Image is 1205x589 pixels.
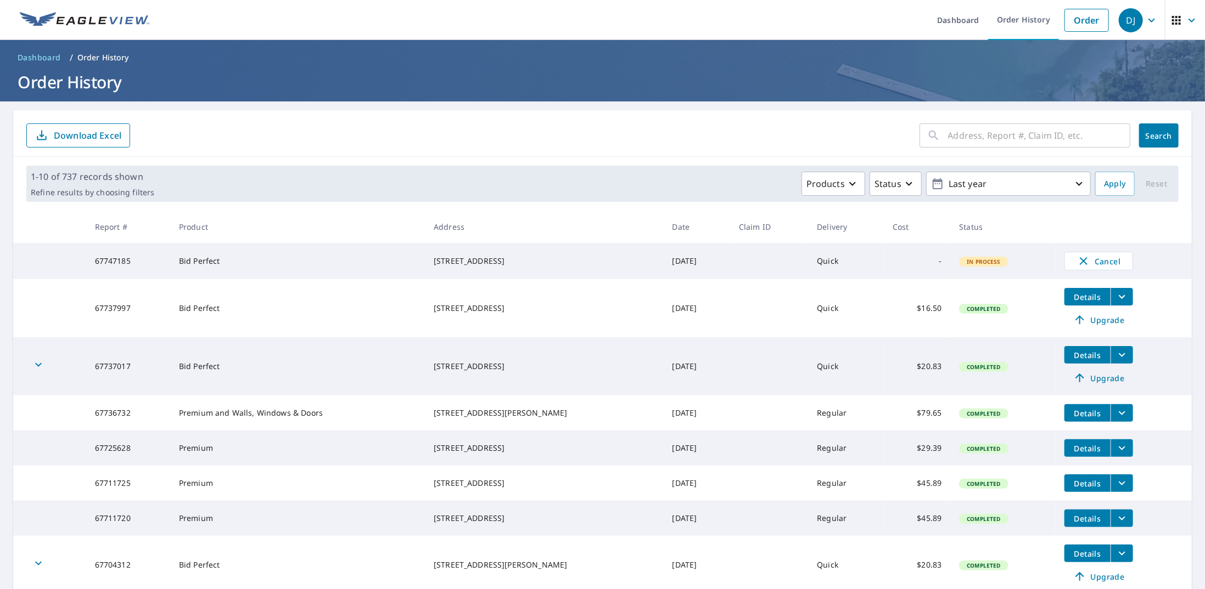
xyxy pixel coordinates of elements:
span: Completed [960,515,1007,523]
input: Address, Report #, Claim ID, etc. [948,120,1130,151]
nav: breadcrumb [13,49,1192,66]
th: Product [170,211,425,243]
td: Quick [808,243,884,279]
button: filesDropdownBtn-67704312 [1111,545,1133,562]
button: filesDropdownBtn-67737997 [1111,288,1133,305]
td: [DATE] [664,337,730,395]
button: detailsBtn-67736732 [1064,404,1111,422]
td: Quick [808,337,884,395]
td: Regular [808,501,884,536]
span: Completed [960,562,1007,569]
p: Status [875,177,901,190]
p: Refine results by choosing filters [31,188,154,197]
p: Last year [944,174,1073,194]
button: detailsBtn-67711725 [1064,474,1111,492]
td: Premium [170,431,425,466]
td: Bid Perfect [170,337,425,395]
td: [DATE] [664,501,730,536]
th: Status [950,211,1056,243]
span: Completed [960,363,1007,371]
td: Premium [170,501,425,536]
button: Last year [926,172,1091,196]
div: [STREET_ADDRESS][PERSON_NAME] [434,407,655,418]
span: Upgrade [1071,313,1126,326]
td: [DATE] [664,279,730,337]
button: filesDropdownBtn-67725628 [1111,439,1133,457]
td: Regular [808,466,884,501]
td: 67736732 [86,395,170,431]
button: Apply [1095,172,1135,196]
button: filesDropdownBtn-67711720 [1111,509,1133,527]
div: [STREET_ADDRESS] [434,256,655,267]
td: Premium [170,466,425,501]
a: Upgrade [1064,568,1133,585]
td: [DATE] [664,466,730,501]
a: Upgrade [1064,311,1133,329]
td: Premium and Walls, Windows & Doors [170,395,425,431]
span: Apply [1104,177,1126,191]
td: $29.39 [884,431,950,466]
button: detailsBtn-67725628 [1064,439,1111,457]
td: $45.89 [884,466,950,501]
p: 1-10 of 737 records shown [31,170,154,183]
td: [DATE] [664,395,730,431]
span: Completed [960,305,1007,313]
span: Details [1071,513,1104,524]
td: Bid Perfect [170,243,425,279]
button: filesDropdownBtn-67711725 [1111,474,1133,492]
div: [STREET_ADDRESS][PERSON_NAME] [434,559,655,570]
button: Cancel [1064,252,1133,270]
td: 67737017 [86,337,170,395]
span: Dashboard [18,52,61,63]
button: detailsBtn-67704312 [1064,545,1111,562]
button: detailsBtn-67711720 [1064,509,1111,527]
td: 67725628 [86,431,170,466]
th: Claim ID [730,211,808,243]
th: Delivery [808,211,884,243]
td: - [884,243,950,279]
span: Completed [960,410,1007,417]
td: Regular [808,395,884,431]
button: detailsBtn-67737997 [1064,288,1111,305]
td: 67737997 [86,279,170,337]
button: Products [802,172,865,196]
td: Quick [808,279,884,337]
td: [DATE] [664,243,730,279]
span: Details [1071,408,1104,418]
span: Completed [960,480,1007,488]
td: [DATE] [664,431,730,466]
li: / [70,51,73,64]
th: Address [425,211,664,243]
a: Dashboard [13,49,65,66]
div: DJ [1119,8,1143,32]
td: $79.65 [884,395,950,431]
th: Cost [884,211,950,243]
th: Report # [86,211,170,243]
a: Upgrade [1064,369,1133,387]
td: $20.83 [884,337,950,395]
span: Details [1071,443,1104,454]
span: Details [1071,292,1104,302]
div: [STREET_ADDRESS] [434,478,655,489]
div: [STREET_ADDRESS] [434,513,655,524]
button: Download Excel [26,123,130,148]
button: filesDropdownBtn-67737017 [1111,346,1133,364]
p: Products [806,177,845,190]
td: 67711725 [86,466,170,501]
span: Search [1148,131,1170,141]
td: $45.89 [884,501,950,536]
td: $16.50 [884,279,950,337]
span: Details [1071,478,1104,489]
th: Date [664,211,730,243]
td: 67711720 [86,501,170,536]
button: detailsBtn-67737017 [1064,346,1111,364]
td: Regular [808,431,884,466]
button: Search [1139,123,1179,148]
div: [STREET_ADDRESS] [434,303,655,314]
span: In Process [960,258,1007,265]
td: Bid Perfect [170,279,425,337]
span: Details [1071,350,1104,360]
span: Cancel [1076,254,1122,268]
span: Upgrade [1071,570,1126,583]
img: EV Logo [20,12,149,29]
